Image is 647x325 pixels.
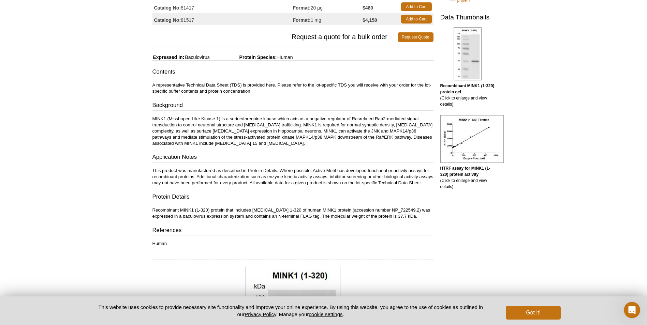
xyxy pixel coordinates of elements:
[152,116,433,146] p: MINK1 (Misshapen Like Kinase 1) is a serine/threonine kinase which acts as a negative regulator o...
[184,55,209,60] span: Baculovirus
[309,311,342,317] button: cookie settings
[398,32,433,42] a: Request Quote
[454,27,482,80] img: Recombinant MINK1 (1-320) protein gel
[293,13,363,25] td: 1 mg
[506,306,560,320] button: Got it!
[624,302,640,318] iframe: Intercom live chat
[154,5,181,11] strong: Catalog No:
[440,83,495,107] p: (Click to enlarge and view details)
[293,5,311,11] strong: Format:
[152,32,398,42] span: Request a quote for a bulk order
[440,115,504,163] img: HTRF assay for MINK1 (1-320) protein activity.
[245,311,276,317] a: Privacy Policy
[152,13,293,25] td: 81517
[363,5,373,11] strong: $480
[152,241,433,247] p: Human
[152,153,433,162] h3: Application Notes
[440,165,495,190] p: (Click to enlarge and view details)
[152,193,433,202] h3: Protein Details
[154,17,181,23] strong: Catalog No:
[152,55,185,60] span: Expressed In:
[277,55,293,60] span: Human
[152,168,433,186] p: This product was manufactured as described in Protein Details. Where possible, Active Motif has d...
[152,226,433,236] h3: References
[152,207,433,219] p: Recombinant MINK1 (1-320) protein that includes [MEDICAL_DATA] 1-320 of human MINK1 protein (acce...
[440,14,495,20] h2: Data Thumbnails
[440,166,490,177] b: HTRF assay for MINK1 (1-320) protein activity
[152,82,433,94] p: A representative Technical Data Sheet (TDS) is provided here. Please refer to the lot-specific TD...
[363,17,377,23] strong: $4,150
[152,1,293,13] td: 81417
[293,1,363,13] td: 20 µg
[211,55,277,60] span: Protein Species:
[401,15,432,24] a: Add to Cart
[440,83,495,94] b: Recombinant MINK1 (1-320) protein gel
[87,304,495,318] p: This website uses cookies to provide necessary site functionality and improve your online experie...
[152,68,433,77] h3: Contents
[401,2,432,11] a: Add to Cart
[293,17,311,23] strong: Format:
[152,101,433,111] h3: Background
